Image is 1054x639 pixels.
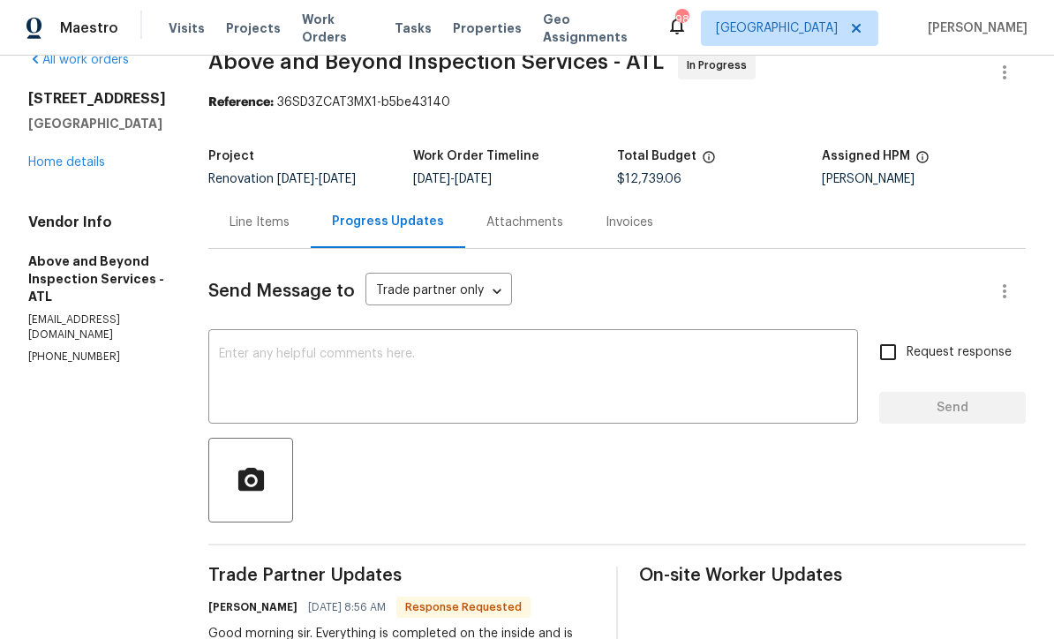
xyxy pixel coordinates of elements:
span: Send Message to [208,282,355,300]
span: Visits [169,19,205,37]
h4: Vendor Info [28,214,166,231]
span: Geo Assignments [543,11,645,46]
span: [GEOGRAPHIC_DATA] [716,19,838,37]
span: Tasks [395,22,432,34]
span: Renovation [208,173,356,185]
span: Projects [226,19,281,37]
span: [PERSON_NAME] [921,19,1028,37]
p: [PHONE_NUMBER] [28,350,166,365]
span: Work Orders [302,11,373,46]
span: Maestro [60,19,118,37]
div: Trade partner only [365,277,512,306]
span: Trade Partner Updates [208,567,595,584]
a: Home details [28,156,105,169]
div: 36SD3ZCAT3MX1-b5be43140 [208,94,1026,111]
span: Above and Beyond Inspection Services - ATL [208,51,664,72]
div: [PERSON_NAME] [822,173,1027,185]
h6: [PERSON_NAME] [208,598,297,616]
span: [DATE] [277,173,314,185]
div: Invoices [606,214,653,231]
h5: Assigned HPM [822,150,910,162]
span: $12,739.06 [617,173,681,185]
span: - [277,173,356,185]
a: All work orders [28,54,129,66]
h5: Work Order Timeline [413,150,539,162]
h5: Above and Beyond Inspection Services - ATL [28,252,166,305]
span: [DATE] 8:56 AM [308,598,386,616]
span: - [413,173,492,185]
h5: Total Budget [617,150,696,162]
div: Attachments [486,214,563,231]
span: [DATE] [413,173,450,185]
span: The hpm assigned to this work order. [915,150,930,173]
div: 98 [675,11,688,28]
h5: [GEOGRAPHIC_DATA] [28,115,166,132]
p: [EMAIL_ADDRESS][DOMAIN_NAME] [28,312,166,342]
h2: [STREET_ADDRESS] [28,90,166,108]
h5: Project [208,150,254,162]
span: Properties [453,19,522,37]
span: [DATE] [455,173,492,185]
span: On-site Worker Updates [639,567,1026,584]
span: Request response [907,343,1012,362]
div: Progress Updates [332,213,444,230]
span: Response Requested [398,598,529,616]
span: In Progress [687,56,754,74]
span: The total cost of line items that have been proposed by Opendoor. This sum includes line items th... [702,150,716,173]
span: [DATE] [319,173,356,185]
div: Line Items [230,214,290,231]
b: Reference: [208,96,274,109]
